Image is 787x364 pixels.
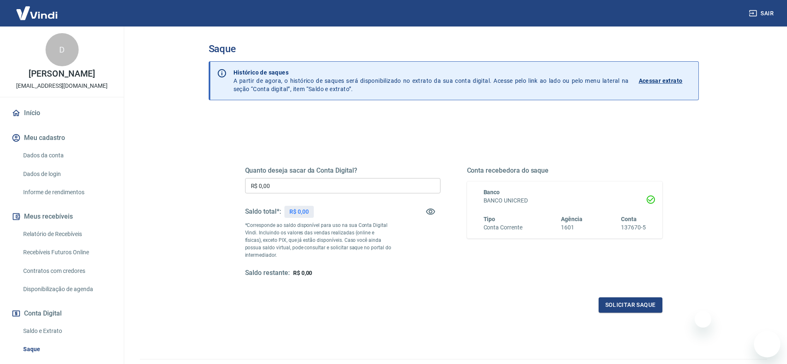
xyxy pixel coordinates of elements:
[639,77,683,85] p: Acessar extrato
[599,297,662,313] button: Solicitar saque
[245,207,281,216] h5: Saldo total*:
[289,207,309,216] p: R$ 0,00
[467,166,662,175] h5: Conta recebedora do saque
[561,216,582,222] span: Agência
[20,263,114,280] a: Contratos com credores
[484,189,500,195] span: Banco
[20,184,114,201] a: Informe de rendimentos
[209,43,699,55] h3: Saque
[233,68,629,77] p: Histórico de saques
[46,33,79,66] div: D
[233,68,629,93] p: A partir de agora, o histórico de saques será disponibilizado no extrato da sua conta digital. Ac...
[639,68,692,93] a: Acessar extrato
[754,331,780,357] iframe: Botão para abrir a janela de mensagens
[621,216,637,222] span: Conta
[20,244,114,261] a: Recebíveis Futuros Online
[20,281,114,298] a: Disponibilização de agenda
[695,311,711,328] iframe: Fechar mensagem
[16,82,108,90] p: [EMAIL_ADDRESS][DOMAIN_NAME]
[20,226,114,243] a: Relatório de Recebíveis
[484,223,522,232] h6: Conta Corrente
[10,304,114,323] button: Conta Digital
[245,222,392,259] p: *Corresponde ao saldo disponível para uso na sua Conta Digital Vindi. Incluindo os valores das ve...
[484,196,646,205] h6: BANCO UNICRED
[29,70,95,78] p: [PERSON_NAME]
[245,166,440,175] h5: Quanto deseja sacar da Conta Digital?
[10,0,64,26] img: Vindi
[293,270,313,276] span: R$ 0,00
[10,129,114,147] button: Meu cadastro
[20,341,114,358] a: Saque
[561,223,582,232] h6: 1601
[20,323,114,340] a: Saldo e Extrato
[621,223,646,232] h6: 137670-5
[10,104,114,122] a: Início
[20,147,114,164] a: Dados da conta
[10,207,114,226] button: Meus recebíveis
[484,216,496,222] span: Tipo
[20,166,114,183] a: Dados de login
[747,6,777,21] button: Sair
[245,269,290,277] h5: Saldo restante:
